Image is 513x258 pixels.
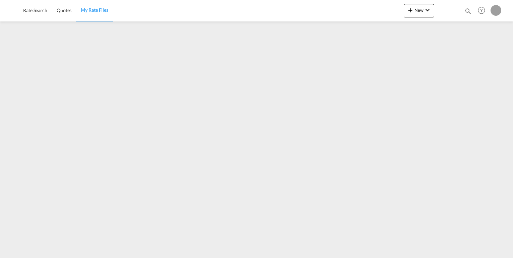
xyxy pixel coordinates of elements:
[423,6,432,14] md-icon: icon-chevron-down
[476,5,491,17] div: Help
[476,5,487,16] span: Help
[23,7,47,13] span: Rate Search
[406,7,432,13] span: New
[464,7,472,15] md-icon: icon-magnify
[404,4,434,17] button: icon-plus 400-fgNewicon-chevron-down
[406,6,414,14] md-icon: icon-plus 400-fg
[57,7,71,13] span: Quotes
[81,7,108,13] span: My Rate Files
[464,7,472,17] div: icon-magnify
